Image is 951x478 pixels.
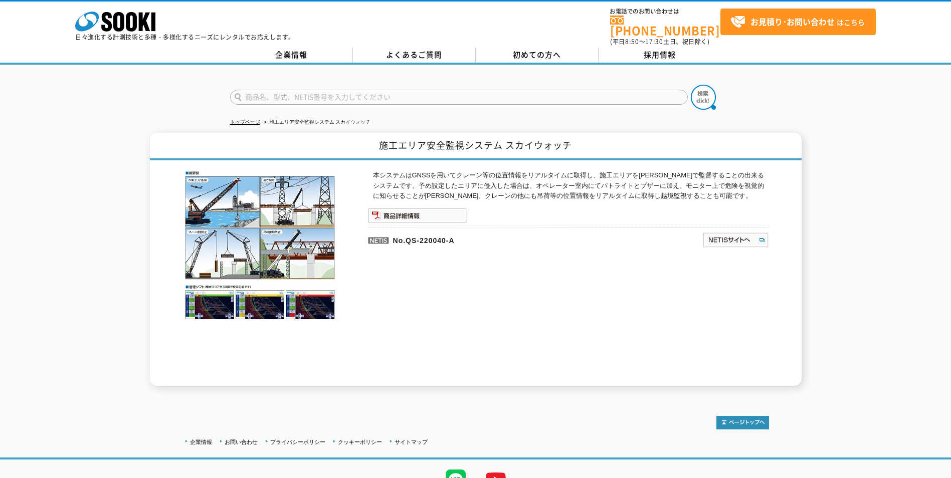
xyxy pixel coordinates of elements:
a: 採用情報 [599,48,721,63]
span: 17:30 [645,37,663,46]
h1: 施工エリア安全監視システム スカイウォッチ [150,133,802,160]
li: 施工エリア安全監視システム スカイウォッチ [262,117,371,128]
img: NETISサイトへ [702,232,769,248]
strong: お見積り･お問い合わせ [750,16,835,28]
a: プライバシーポリシー [270,439,325,445]
a: 企業情報 [190,439,212,445]
img: 商品詳細情報システム [368,208,467,223]
input: 商品名、型式、NETIS番号を入力してください [230,90,688,105]
a: 商品詳細情報システム [368,213,467,221]
img: トップページへ [716,416,769,429]
a: 初めての方へ [476,48,599,63]
a: 企業情報 [230,48,353,63]
span: (平日 ～ 土日、祝日除く) [610,37,709,46]
span: 初めての方へ [513,49,561,60]
a: トップページ [230,119,260,125]
span: はこちら [730,15,865,30]
a: お見積り･お問い合わせはこちら [720,9,876,35]
a: よくあるご質問 [353,48,476,63]
p: No.QS-220040-A [368,227,606,251]
span: 8:50 [625,37,639,46]
img: btn_search.png [691,85,716,110]
a: お問い合わせ [225,439,258,445]
p: 本システムはGNSSを用いてクレーン等の位置情報をリアルタイムに取得し、施工エリアを[PERSON_NAME]で監督することの出来るシステムです。予め設定したエリアに侵入した場合は、オペレーター... [373,170,769,201]
p: 日々進化する計測技術と多種・多様化するニーズにレンタルでお応えします。 [75,34,295,40]
img: 施工エリア安全監視システム スカイウォッチ [182,170,338,321]
a: サイトマップ [395,439,428,445]
a: [PHONE_NUMBER] [610,16,720,36]
a: クッキーポリシー [338,439,382,445]
span: お電話でのお問い合わせは [610,9,720,15]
